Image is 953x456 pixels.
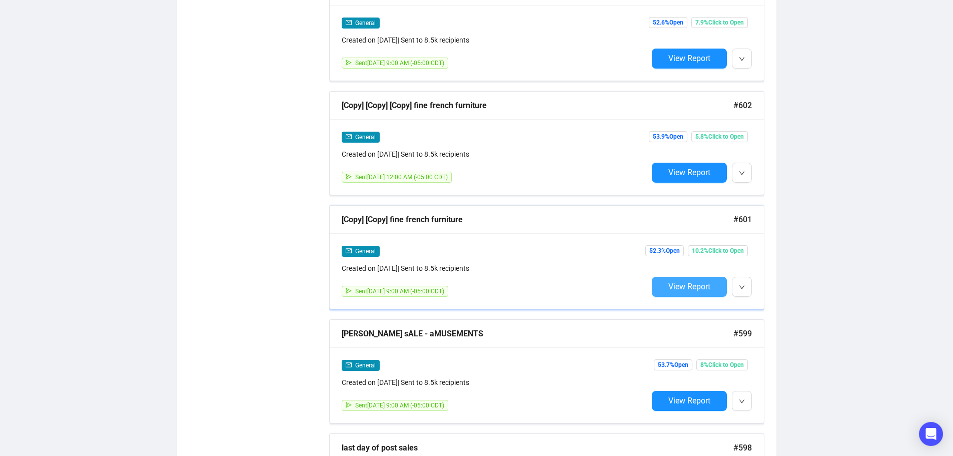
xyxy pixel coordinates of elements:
span: Sent [DATE] 12:00 AM (-05:00 CDT) [355,174,448,181]
button: View Report [652,163,727,183]
span: send [346,288,352,294]
a: [Copy] [Copy] fine french furniture#601mailGeneralCreated on [DATE]| Sent to 8.5k recipientssendS... [329,205,764,309]
a: [PERSON_NAME] sALE - aMUSEMENTS#599mailGeneralCreated on [DATE]| Sent to 8.5k recipientssendSent[... [329,319,764,423]
span: mail [346,362,352,368]
span: View Report [668,54,710,63]
span: Sent [DATE] 9:00 AM (-05:00 CDT) [355,402,444,409]
span: #598 [733,441,752,454]
div: last day of post sales [342,441,733,454]
div: [PERSON_NAME] sALE - aMUSEMENTS [342,327,733,340]
div: Open Intercom Messenger [919,422,943,446]
span: #601 [733,213,752,226]
span: General [355,134,376,141]
div: [Copy] [Copy] fine french furniture [342,213,733,226]
span: 7.9% Click to Open [691,17,748,28]
span: View Report [668,396,710,405]
span: 5.8% Click to Open [691,131,748,142]
button: View Report [652,277,727,297]
span: mail [346,134,352,140]
span: 52.3% Open [645,245,684,256]
span: mail [346,20,352,26]
span: #599 [733,327,752,340]
span: Sent [DATE] 9:00 AM (-05:00 CDT) [355,288,444,295]
span: down [739,398,745,404]
a: [Copy] [Copy] [Copy] fine french furniture#602mailGeneralCreated on [DATE]| Sent to 8.5k recipien... [329,91,764,195]
button: View Report [652,391,727,411]
span: send [346,402,352,408]
span: 8% Click to Open [696,359,748,370]
div: Created on [DATE] | Sent to 8.5k recipients [342,377,648,388]
span: down [739,56,745,62]
span: General [355,20,376,27]
span: down [739,170,745,176]
div: Created on [DATE] | Sent to 8.5k recipients [342,149,648,160]
span: send [346,174,352,180]
div: Created on [DATE] | Sent to 8.5k recipients [342,35,648,46]
button: View Report [652,49,727,69]
span: 53.7% Open [654,359,692,370]
span: 52.6% Open [649,17,687,28]
span: send [346,60,352,66]
span: Sent [DATE] 9:00 AM (-05:00 CDT) [355,60,444,67]
span: General [355,362,376,369]
div: [Copy] [Copy] [Copy] fine french furniture [342,99,733,112]
span: General [355,248,376,255]
span: down [739,284,745,290]
span: 53.9% Open [649,131,687,142]
span: View Report [668,168,710,177]
span: #602 [733,99,752,112]
div: Created on [DATE] | Sent to 8.5k recipients [342,263,648,274]
span: View Report [668,282,710,291]
span: 10.2% Click to Open [688,245,748,256]
span: mail [346,248,352,254]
